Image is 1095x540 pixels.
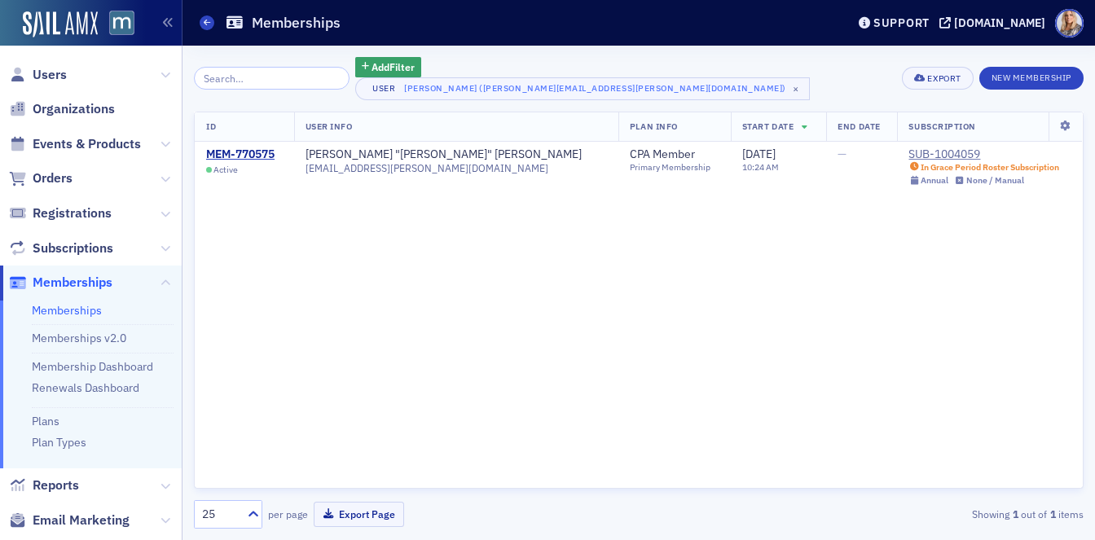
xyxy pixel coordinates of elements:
button: New Membership [979,67,1084,90]
span: Add Filter [372,59,415,74]
a: Organizations [9,100,115,118]
span: — [838,147,847,161]
span: Plan Info [630,121,678,132]
button: AddFilter [355,57,422,77]
div: [DOMAIN_NAME] [954,15,1045,30]
a: Reports [9,476,79,494]
a: Memberships [9,274,112,292]
a: New Membership [979,69,1084,84]
a: Membership Dashboard [32,359,153,374]
div: None / Manual [966,175,1024,186]
h1: Memberships [252,13,341,33]
button: User[PERSON_NAME] ([PERSON_NAME][EMAIL_ADDRESS][PERSON_NAME][DOMAIN_NAME])× [355,77,810,100]
div: Annual [921,175,948,186]
span: End Date [838,121,880,132]
time: 10:24 AM [742,161,779,173]
span: [EMAIL_ADDRESS][PERSON_NAME][DOMAIN_NAME] [306,162,548,174]
div: In Grace Period Roster Subscription [921,162,1059,173]
span: Organizations [33,100,115,118]
span: Subscriptions [33,239,113,257]
div: Primary Membership [630,162,710,173]
div: User [367,83,402,94]
div: 25 [202,506,238,523]
img: SailAMX [109,11,134,36]
a: Registrations [9,204,112,222]
a: Memberships [32,303,102,318]
a: MEM-770575 [206,147,275,162]
span: Memberships [33,274,112,292]
a: View Homepage [98,11,134,38]
span: User Info [306,121,353,132]
span: Active [213,165,238,175]
a: Plans [32,414,59,428]
span: Subscription [908,121,975,132]
img: SailAMX [23,11,98,37]
a: Orders [9,169,73,187]
span: Profile [1055,9,1084,37]
span: Email Marketing [33,511,130,529]
div: Export [927,74,961,83]
div: Showing out of items [798,507,1084,521]
span: Users [33,66,67,84]
button: Export [902,67,973,90]
div: Support [873,15,930,30]
input: Search… [194,67,350,90]
label: per page [268,507,308,521]
span: × [789,81,803,96]
strong: 1 [1009,507,1021,521]
span: Orders [33,169,73,187]
div: [PERSON_NAME] ([PERSON_NAME][EMAIL_ADDRESS][PERSON_NAME][DOMAIN_NAME]) [404,83,786,94]
span: Events & Products [33,135,141,153]
a: Users [9,66,67,84]
a: Renewals Dashboard [32,380,139,395]
button: Export Page [314,502,404,527]
strong: 1 [1047,507,1058,521]
a: Subscriptions [9,239,113,257]
a: Memberships v2.0 [32,331,126,345]
span: Reports [33,476,79,494]
button: [DOMAIN_NAME] [939,17,1051,29]
a: CPA Member [630,147,710,162]
a: [PERSON_NAME] "[PERSON_NAME]" [PERSON_NAME] [306,147,582,162]
a: Events & Products [9,135,141,153]
span: Registrations [33,204,112,222]
a: Plan Types [32,435,86,450]
span: ID [206,121,216,132]
span: [DATE] [742,147,776,161]
a: SUB-1004059 [908,147,1059,162]
a: Email Marketing [9,511,130,529]
span: Start Date [742,121,794,132]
